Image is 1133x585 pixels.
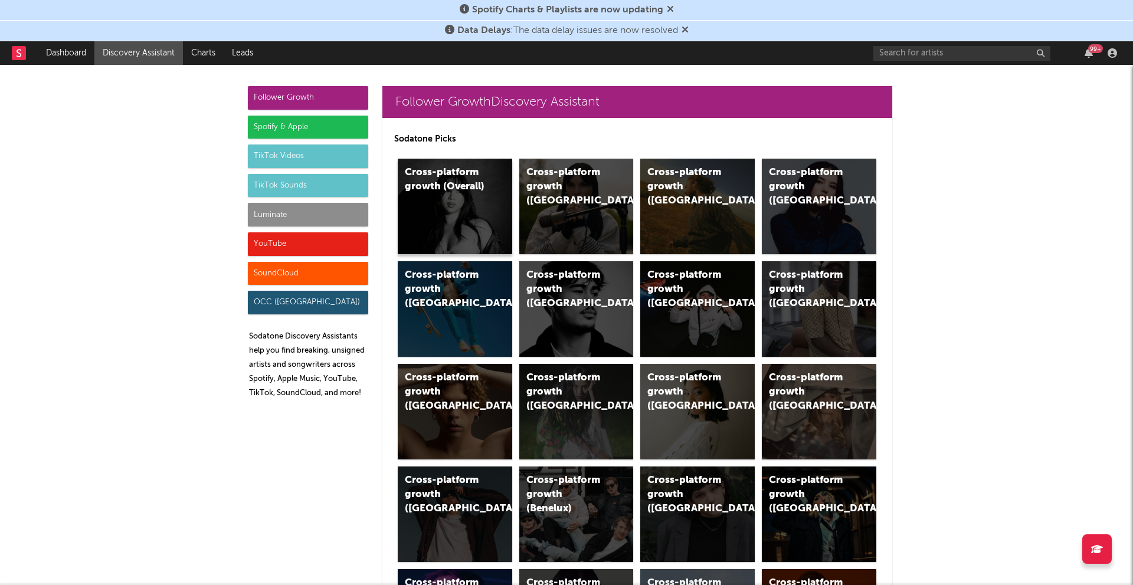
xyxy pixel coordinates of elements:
[405,166,485,194] div: Cross-platform growth (Overall)
[249,330,368,400] p: Sodatone Discovery Assistants help you find breaking, unsigned artists and songwriters across Spo...
[769,371,849,413] div: Cross-platform growth ([GEOGRAPHIC_DATA])
[94,41,183,65] a: Discovery Assistant
[1085,48,1093,58] button: 99+
[398,261,512,357] a: Cross-platform growth ([GEOGRAPHIC_DATA])
[762,466,876,562] a: Cross-platform growth ([GEOGRAPHIC_DATA])
[762,261,876,357] a: Cross-platform growth ([GEOGRAPHIC_DATA])
[398,466,512,562] a: Cross-platform growth ([GEOGRAPHIC_DATA])
[519,466,634,562] a: Cross-platform growth (Benelux)
[1088,44,1103,53] div: 99 +
[873,46,1050,61] input: Search for artists
[640,466,755,562] a: Cross-platform growth ([GEOGRAPHIC_DATA])
[640,159,755,254] a: Cross-platform growth ([GEOGRAPHIC_DATA])
[248,144,368,168] div: TikTok Videos
[769,474,849,516] div: Cross-platform growth ([GEOGRAPHIC_DATA])
[519,261,634,357] a: Cross-platform growth ([GEOGRAPHIC_DATA])
[519,159,634,254] a: Cross-platform growth ([GEOGRAPHIC_DATA])
[472,5,663,15] span: Spotify Charts & Playlists are now updating
[519,364,634,459] a: Cross-platform growth ([GEOGRAPHIC_DATA])
[647,268,728,311] div: Cross-platform growth ([GEOGRAPHIC_DATA]/GSA)
[769,268,849,311] div: Cross-platform growth ([GEOGRAPHIC_DATA])
[248,203,368,226] div: Luminate
[405,268,485,311] div: Cross-platform growth ([GEOGRAPHIC_DATA])
[248,232,368,256] div: YouTube
[183,41,224,65] a: Charts
[248,262,368,285] div: SoundCloud
[526,371,607,413] div: Cross-platform growth ([GEOGRAPHIC_DATA])
[248,86,368,110] div: Follower Growth
[398,159,512,254] a: Cross-platform growth (Overall)
[647,166,728,208] div: Cross-platform growth ([GEOGRAPHIC_DATA])
[762,159,876,254] a: Cross-platform growth ([GEOGRAPHIC_DATA])
[398,364,512,459] a: Cross-platform growth ([GEOGRAPHIC_DATA])
[38,41,94,65] a: Dashboard
[667,5,674,15] span: Dismiss
[526,474,607,516] div: Cross-platform growth (Benelux)
[762,364,876,459] a: Cross-platform growth ([GEOGRAPHIC_DATA])
[640,261,755,357] a: Cross-platform growth ([GEOGRAPHIC_DATA]/GSA)
[224,41,261,65] a: Leads
[394,132,880,146] p: Sodatone Picks
[457,26,510,35] span: Data Delays
[457,26,678,35] span: : The data delay issues are now resolved
[248,291,368,314] div: OCC ([GEOGRAPHIC_DATA])
[405,474,485,516] div: Cross-platform growth ([GEOGRAPHIC_DATA])
[769,166,849,208] div: Cross-platform growth ([GEOGRAPHIC_DATA])
[647,474,728,516] div: Cross-platform growth ([GEOGRAPHIC_DATA])
[640,364,755,459] a: Cross-platform growth ([GEOGRAPHIC_DATA])
[382,86,892,118] a: Follower GrowthDiscovery Assistant
[647,371,728,413] div: Cross-platform growth ([GEOGRAPHIC_DATA])
[405,371,485,413] div: Cross-platform growth ([GEOGRAPHIC_DATA])
[248,174,368,198] div: TikTok Sounds
[526,166,607,208] div: Cross-platform growth ([GEOGRAPHIC_DATA])
[682,26,689,35] span: Dismiss
[526,268,607,311] div: Cross-platform growth ([GEOGRAPHIC_DATA])
[248,116,368,139] div: Spotify & Apple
